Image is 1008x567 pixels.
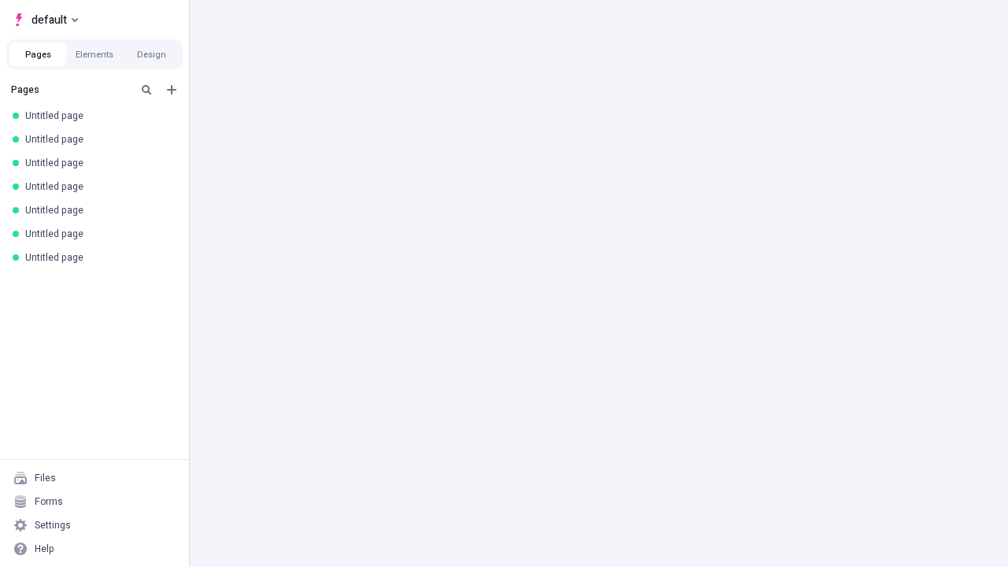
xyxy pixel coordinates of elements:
div: Untitled page [25,157,170,169]
div: Untitled page [25,109,170,122]
div: Settings [35,519,71,532]
div: Pages [11,83,131,96]
div: Untitled page [25,180,170,193]
div: Forms [35,495,63,508]
button: Select site [6,8,84,31]
button: Add new [162,80,181,99]
button: Pages [9,43,66,66]
div: Untitled page [25,251,170,264]
button: Elements [66,43,123,66]
div: Untitled page [25,204,170,217]
div: Untitled page [25,228,170,240]
button: Design [123,43,180,66]
div: Help [35,543,54,555]
div: Untitled page [25,133,170,146]
span: default [31,10,67,29]
div: Files [35,472,56,484]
